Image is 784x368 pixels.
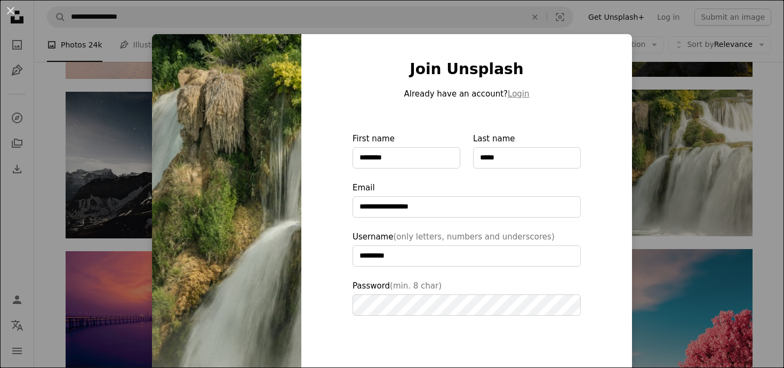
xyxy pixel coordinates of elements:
[353,60,581,79] h1: Join Unsplash
[353,181,581,218] label: Email
[353,245,581,267] input: Username(only letters, numbers and underscores)
[473,132,581,169] label: Last name
[508,87,529,100] button: Login
[353,132,460,169] label: First name
[353,147,460,169] input: First name
[353,279,581,316] label: Password
[393,232,554,242] span: (only letters, numbers and underscores)
[353,196,581,218] input: Email
[390,281,442,291] span: (min. 8 char)
[473,147,581,169] input: Last name
[353,87,581,100] p: Already have an account?
[353,294,581,316] input: Password(min. 8 char)
[353,230,581,267] label: Username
